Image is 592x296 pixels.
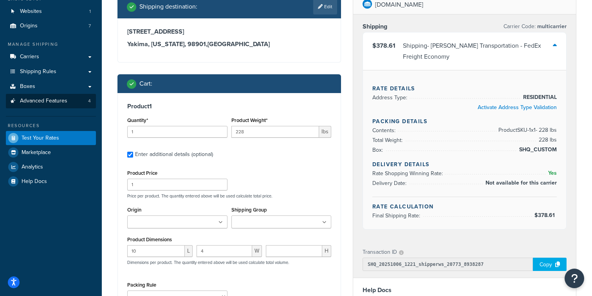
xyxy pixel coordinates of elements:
[536,22,567,30] span: multicarrier
[6,122,96,129] div: Resources
[478,103,557,111] a: Activate Address Type Validation
[252,245,262,257] span: W
[6,94,96,108] a: Advanced Features4
[127,282,156,288] label: Packing Rule
[322,245,331,257] span: H
[6,50,96,64] a: Carriers
[372,84,557,93] h4: Rate Details
[22,164,43,170] span: Analytics
[20,54,39,60] span: Carriers
[231,126,319,138] input: 0.00
[22,178,47,185] span: Help Docs
[127,126,227,138] input: 0
[139,80,152,87] h2: Cart :
[6,174,96,188] a: Help Docs
[231,117,267,123] label: Product Weight*
[127,40,331,48] h3: Yakima, [US_STATE], 98901 , [GEOGRAPHIC_DATA]
[125,260,289,265] p: Dimensions per product. The quantity entered above will be used calculate total volume.
[125,193,333,199] p: Price per product. The quantity entered above will be used calculate total price.
[372,117,557,126] h4: Packing Details
[20,83,35,90] span: Boxes
[127,28,331,36] h3: [STREET_ADDRESS]
[372,146,385,154] span: Box:
[135,149,213,160] div: Enter additional details (optional)
[546,169,557,178] span: Yes
[185,245,193,257] span: L
[372,203,557,211] h4: Rate Calculation
[6,19,96,33] li: Origins
[372,93,409,102] span: Address Type:
[231,207,267,213] label: Shipping Group
[517,145,557,154] span: SHQ_CUSTOM
[127,152,133,158] input: Enter additional details (optional)
[372,169,445,178] span: Rate Shopping Winning Rate:
[372,126,397,135] span: Contents:
[6,79,96,94] a: Boxes
[504,21,567,32] p: Carrier Code:
[127,207,141,213] label: Origin
[89,8,91,15] span: 1
[88,98,91,104] span: 4
[6,4,96,19] a: Websites1
[6,4,96,19] li: Websites
[6,19,96,33] a: Origins7
[484,178,557,188] span: Not available for this carrier
[372,179,408,187] span: Delivery Date:
[372,136,404,144] span: Total Weight:
[20,8,42,15] span: Websites
[20,68,56,75] span: Shipping Rules
[127,117,148,123] label: Quantity*
[537,135,557,145] span: 228 lbs
[139,3,197,10] h2: Shipping destination :
[533,258,567,271] div: Copy
[20,98,67,104] span: Advanced Features
[22,135,59,142] span: Test Your Rates
[319,126,331,138] span: lbs
[372,160,557,169] h4: Delivery Details
[127,170,157,176] label: Product Price
[363,247,397,258] p: Transaction ID
[20,23,38,29] span: Origins
[363,23,387,30] h3: Shipping
[372,41,395,50] span: $378.61
[6,41,96,48] div: Manage Shipping
[6,145,96,160] a: Marketplace
[496,126,557,135] span: Product SKU-1 x 1 - 228 lbs
[565,269,584,288] button: Open Resource Center
[6,65,96,79] a: Shipping Rules
[22,149,51,156] span: Marketplace
[127,237,172,242] label: Product Dimensions
[403,40,553,62] div: Shipping - [PERSON_NAME] Transportation - FedEx Freight Economy
[534,211,557,219] span: $378.61
[6,131,96,145] a: Test Your Rates
[521,93,557,102] span: RESIDENTIAL
[88,23,91,29] span: 7
[363,285,567,295] h4: Help Docs
[6,94,96,108] li: Advanced Features
[127,102,331,110] h3: Product 1
[372,212,422,220] span: Final Shipping Rate:
[6,160,96,174] a: Analytics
